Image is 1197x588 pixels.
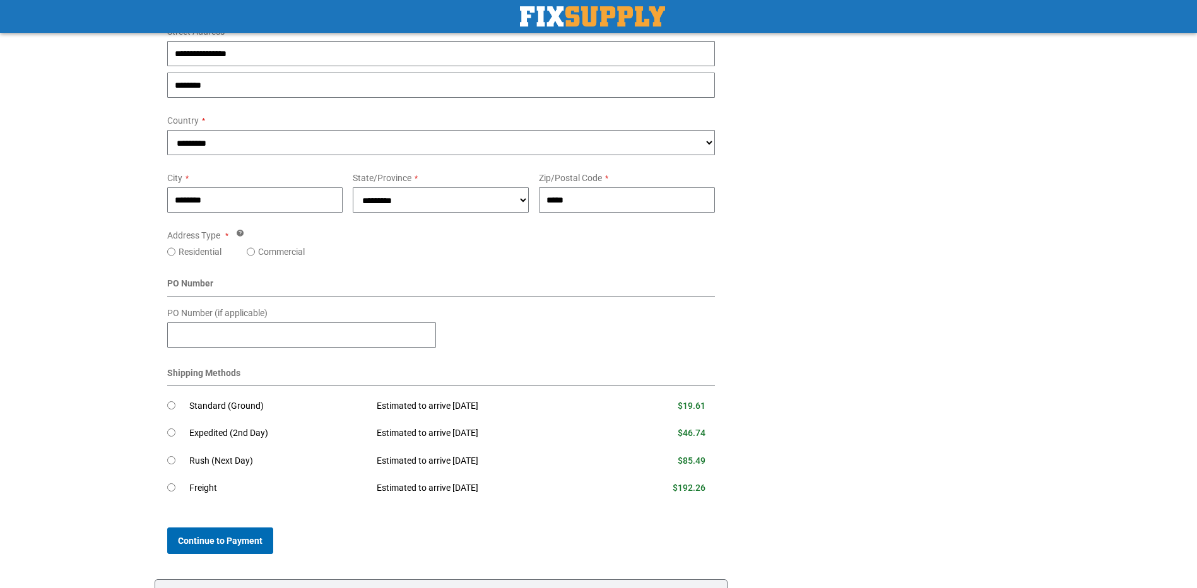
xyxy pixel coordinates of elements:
a: store logo [520,6,665,26]
span: $85.49 [678,456,705,466]
img: Fix Industrial Supply [520,6,665,26]
span: Street Address [167,26,225,37]
td: Rush (Next Day) [189,447,368,475]
div: PO Number [167,277,716,297]
td: Standard (Ground) [189,392,368,420]
td: Estimated to arrive [DATE] [367,474,611,502]
span: Address Type [167,230,220,240]
span: $19.61 [678,401,705,411]
td: Estimated to arrive [DATE] [367,392,611,420]
span: Continue to Payment [178,536,262,546]
span: $46.74 [678,428,705,438]
label: Residential [179,245,221,258]
div: Shipping Methods [167,367,716,386]
td: Expedited (2nd Day) [189,420,368,447]
td: Estimated to arrive [DATE] [367,447,611,475]
span: Zip/Postal Code [539,173,602,183]
td: Estimated to arrive [DATE] [367,420,611,447]
label: Commercial [258,245,305,258]
button: Continue to Payment [167,527,273,554]
span: City [167,173,182,183]
span: PO Number (if applicable) [167,308,268,318]
span: Country [167,115,199,126]
span: $192.26 [673,483,705,493]
td: Freight [189,474,368,502]
span: State/Province [353,173,411,183]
